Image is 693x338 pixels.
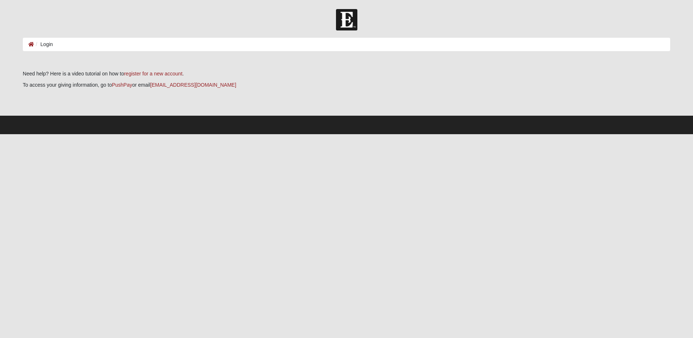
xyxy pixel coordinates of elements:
[23,70,670,78] p: Need help? Here is a video tutorial on how to .
[112,82,132,88] a: PushPay
[124,71,182,77] a: register for a new account
[23,81,670,89] p: To access your giving information, go to or email
[34,41,53,48] li: Login
[150,82,236,88] a: [EMAIL_ADDRESS][DOMAIN_NAME]
[336,9,357,30] img: Church of Eleven22 Logo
